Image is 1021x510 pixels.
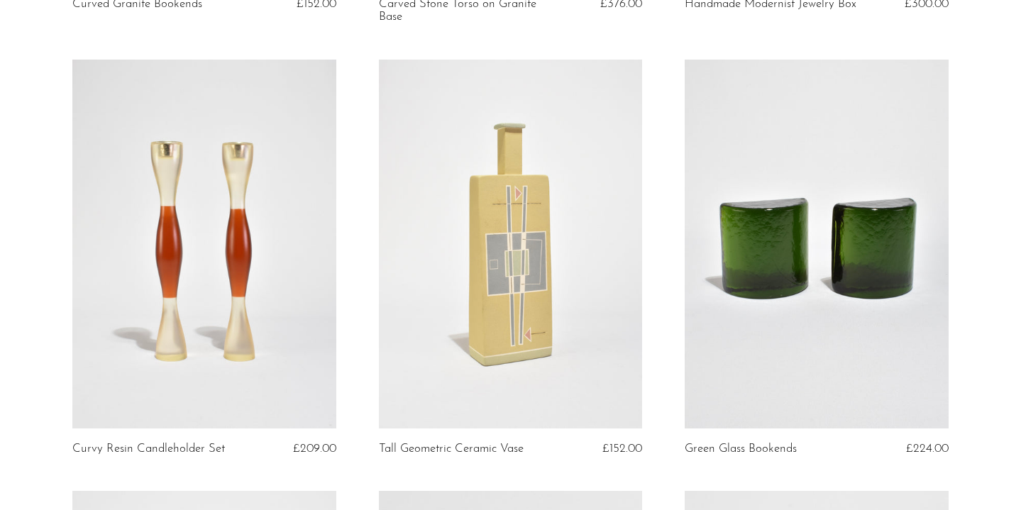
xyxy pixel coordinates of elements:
[72,443,225,455] a: Curvy Resin Candleholder Set
[293,443,336,455] span: £209.00
[906,443,949,455] span: £224.00
[379,443,524,455] a: Tall Geometric Ceramic Vase
[685,443,797,455] a: Green Glass Bookends
[602,443,642,455] span: £152.00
